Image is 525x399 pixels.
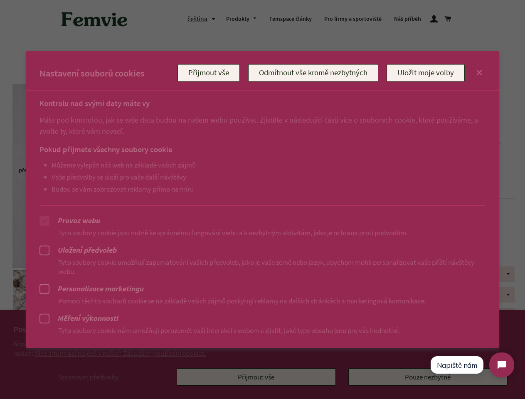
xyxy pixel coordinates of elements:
[39,228,486,237] p: Tyto soubory cookie jsou nutné ke správnému fungování webu a k nezbytným aktivitám, jako je ochra...
[39,99,486,108] h3: Kontrolu nad svými daty máte vy
[39,284,486,294] label: Personalizace marketingu
[248,64,378,82] button: Odmítnout vše kromě nezbytných
[39,257,486,276] p: Tyto soubory cookie umožňují zapamatování vašich předvoleb, jako je vaše země nebo jazyk, abychom...
[52,172,469,181] li: Vaše předvolby se uloží pro vaše další návštěvy
[39,67,177,79] h2: Nastavení souborů cookies
[39,145,469,154] h3: Pokud přijmete všechny soubory cookie
[39,216,486,226] label: Provoz webu
[387,64,465,82] button: Uložit moje volby
[39,114,486,137] p: Máte pod kontrolou, jak se vaše data budou na našem webu používat. Zjistěte v následující části v...
[177,64,240,82] button: Přijmout vše
[39,245,486,255] label: Uložení předvoleb
[52,160,469,169] li: Můžeme vylepšit náš web na základě vašich zájmů
[423,345,521,384] iframe: Tidio Chat
[39,313,486,323] label: Měření výkonnosti
[39,325,486,335] p: Tyto soubory cookie nám umožňují porozumět vaší interakci s webem a zjistit, jaké typy obsahu jso...
[39,296,486,305] p: Pomocí těchto souborů cookie se na základě vašich zájmů poskytují reklamy na dalších stránkách a ...
[474,68,484,78] button: Close dialog
[52,185,469,193] li: Budou se vám zobrazovat reklamy přímo na míru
